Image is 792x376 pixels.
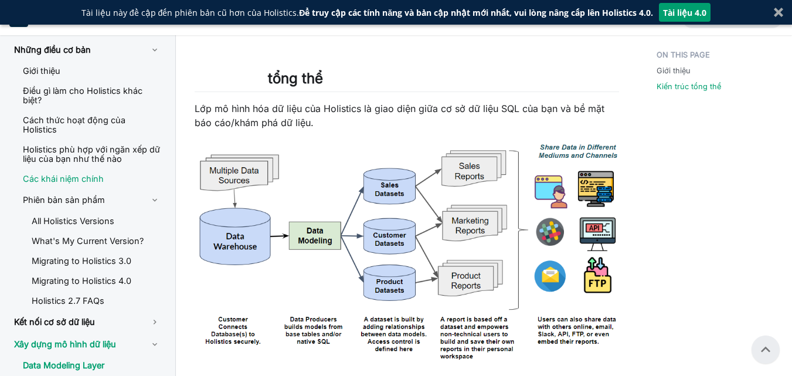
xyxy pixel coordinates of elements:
[23,86,142,105] font: Điều gì làm cho Holistics khác biệt?
[13,111,170,138] a: Cách thức hoạt động của Holistics
[268,70,323,87] font: tổng thể
[14,45,91,55] font: Những điều cơ bản
[81,7,300,18] font: Tài liệu này đề cập đến phiên bản cũ hơn của Holistics.
[22,232,170,250] a: What's My Current Version?
[14,317,95,327] font: Kết nối cơ sở dữ liệu
[13,141,170,168] a: Holistics phù hợp với ngăn xếp dữ liệu của bạn như thế nào
[657,81,721,92] a: Kiến trúc tổng thể
[22,212,170,230] a: All Holistics Versions
[752,336,780,364] button: Cuộn trở lại đầu trang
[299,7,653,18] font: Để truy cập các tính năng và bản cập nhật mới nhất, vui lòng nâng cấp lên Holistics 4.0.
[23,195,105,205] font: Phiên bản sản phẩm
[657,65,691,76] a: Giới thiệu
[22,292,170,310] a: Holistics 2.7 FAQs
[657,82,721,91] font: Kiến trúc tổng thể
[663,7,706,18] font: Tài liệu 4.0
[81,6,653,19] div: Tài liệu này đề cập đến phiên bản cũ hơn của Holistics.Để truy cập các tính năng và bản cập nhật ...
[23,144,160,164] font: Holistics phù hợp với ngăn xếp dữ liệu của bạn như thế nào
[13,82,170,109] a: Điều gì làm cho Holistics khác biệt?
[195,141,619,361] img: a29dd19-data-workflow.png
[13,62,170,80] a: Giới thiệu
[659,3,711,22] button: Tài liệu 4.0
[23,115,125,134] font: Cách thức hoạt động của Holistics
[23,66,60,76] font: Giới thiệu
[22,252,170,270] a: Migrating to Holistics 3.0
[13,357,170,374] a: Data Modeling Layer
[195,103,604,128] font: Lớp mô hình hóa dữ liệu của Holistics là giao diện giữa cơ sở dữ liệu SQL của bạn và bề mặt báo c...
[14,339,116,349] font: Xây dựng mô hình dữ liệu
[23,174,104,184] font: Các khái niệm chính
[9,8,132,27] a: Toàn diệnTài liệu toàn diện (3.0)
[5,334,170,354] a: Xây dựng mô hình dữ liệu
[13,190,170,210] a: Phiên bản sản phẩm
[5,40,170,60] a: Những điều cơ bản
[13,170,170,188] a: Các khái niệm chính
[657,66,691,75] font: Giới thiệu
[5,312,170,332] a: Kết nối cơ sở dữ liệu
[22,272,170,290] a: Migrating to Holistics 4.0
